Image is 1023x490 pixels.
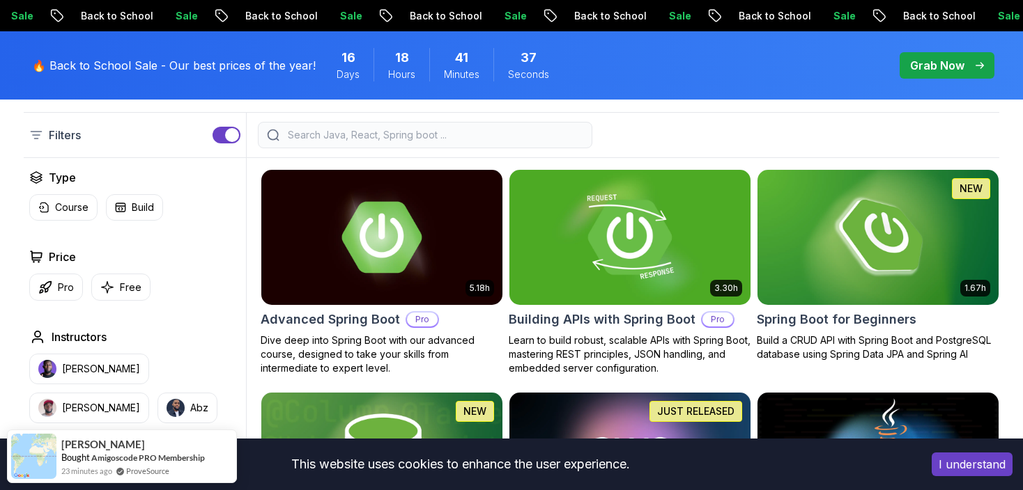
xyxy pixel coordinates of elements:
[126,465,169,477] a: ProveSource
[120,280,141,294] p: Free
[714,283,738,294] p: 3.30h
[470,283,490,294] p: 5.18h
[38,360,56,378] img: instructor img
[910,57,964,74] p: Grab Now
[10,449,911,480] div: This website uses cookies to enhance the user experience.
[521,48,537,68] span: 37 Seconds
[503,166,756,308] img: Building APIs with Spring Boot card
[129,9,174,23] p: Sale
[91,274,151,301] button: Free
[528,9,622,23] p: Back to School
[856,9,951,23] p: Back to School
[407,313,438,326] p: Pro
[337,68,360,81] span: Days
[787,9,831,23] p: Sale
[62,362,140,376] p: [PERSON_NAME]
[167,399,185,417] img: instructor img
[61,438,145,450] span: [PERSON_NAME]
[199,9,293,23] p: Back to School
[458,9,502,23] p: Sale
[49,248,76,265] h2: Price
[509,310,695,329] h2: Building APIs with Spring Boot
[261,333,503,375] p: Dive deep into Spring Boot with our advanced course, designed to take your skills from intermedia...
[463,404,486,418] p: NEW
[932,452,1013,476] button: Accept cookies
[444,68,479,81] span: Minutes
[29,354,149,384] button: instructor img[PERSON_NAME]
[363,9,458,23] p: Back to School
[509,169,751,375] a: Building APIs with Spring Boot card3.30hBuilding APIs with Spring BootProLearn to build robust, s...
[757,333,999,361] p: Build a CRUD API with Spring Boot and PostgreSQL database using Spring Data JPA and Spring AI
[341,48,355,68] span: 16 Days
[757,169,999,361] a: Spring Boot for Beginners card1.67hNEWSpring Boot for BeginnersBuild a CRUD API with Spring Boot ...
[960,182,983,196] p: NEW
[293,9,338,23] p: Sale
[622,9,667,23] p: Sale
[261,170,502,305] img: Advanced Spring Boot card
[11,434,56,479] img: provesource social proof notification image
[509,333,751,375] p: Learn to build robust, scalable APIs with Spring Boot, mastering REST principles, JSON handling, ...
[964,283,986,294] p: 1.67h
[157,393,217,423] button: instructor imgAbz
[190,401,208,415] p: Abz
[395,48,409,68] span: 18 Hours
[657,404,734,418] p: JUST RELEASED
[55,200,89,214] p: Course
[388,68,415,81] span: Hours
[61,465,112,477] span: 23 minutes ago
[702,313,733,326] p: Pro
[49,127,81,143] p: Filters
[58,280,74,294] p: Pro
[508,68,549,81] span: Seconds
[32,57,316,74] p: 🔥 Back to School Sale - Our best prices of the year!
[34,9,129,23] p: Back to School
[757,310,916,329] h2: Spring Boot for Beginners
[49,169,76,186] h2: Type
[38,399,56,417] img: instructor img
[132,200,154,214] p: Build
[106,194,163,221] button: Build
[52,329,107,345] h2: Instructors
[91,452,205,463] a: Amigoscode PRO Membership
[29,194,98,221] button: Course
[29,393,149,423] button: instructor img[PERSON_NAME]
[62,401,140,415] p: [PERSON_NAME]
[757,170,999,305] img: Spring Boot for Beginners card
[285,128,583,142] input: Search Java, React, Spring boot ...
[455,48,468,68] span: 41 Minutes
[951,9,996,23] p: Sale
[61,452,90,463] span: Bought
[261,169,503,375] a: Advanced Spring Boot card5.18hAdvanced Spring BootProDive deep into Spring Boot with our advanced...
[692,9,787,23] p: Back to School
[261,310,400,329] h2: Advanced Spring Boot
[29,274,83,301] button: Pro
